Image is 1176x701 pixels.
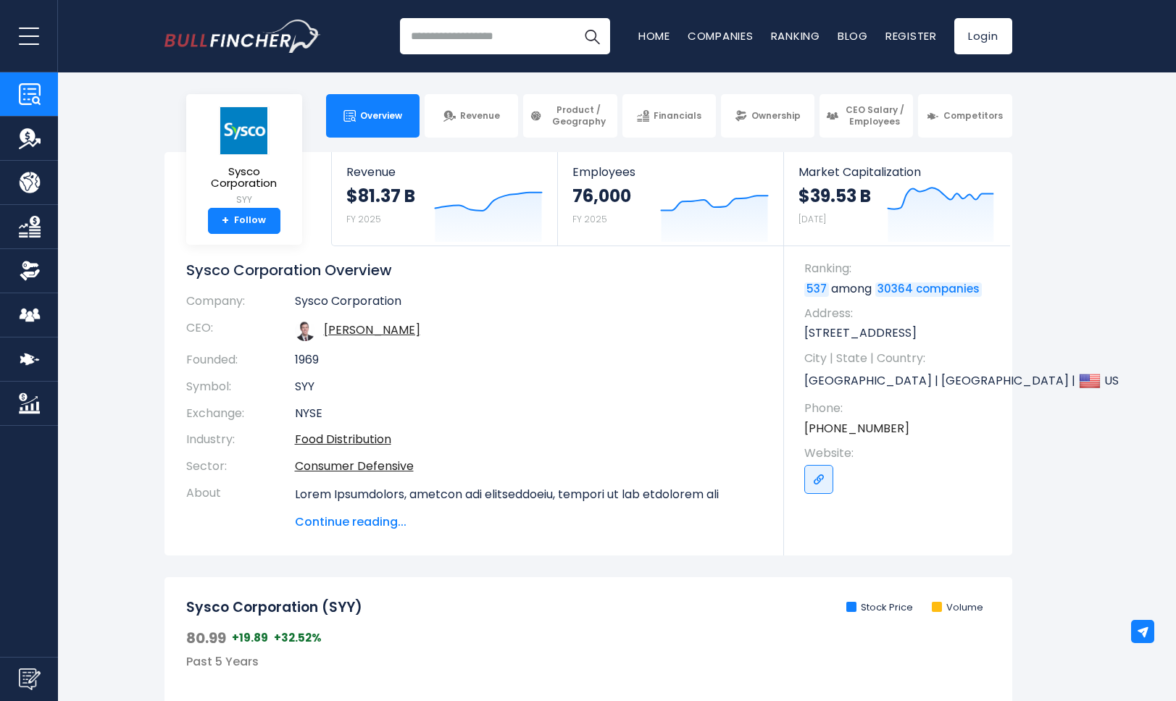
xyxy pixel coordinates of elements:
strong: $81.37 B [346,185,415,207]
a: Consumer Defensive [295,458,414,474]
a: Revenue $81.37 B FY 2025 [332,152,557,245]
a: Go to link [804,465,833,494]
li: Volume [932,602,983,614]
span: Product / Geography [546,104,610,127]
a: +Follow [208,208,280,234]
a: Market Capitalization $39.53 B [DATE] [784,152,1010,245]
img: Ownership [19,260,41,282]
p: [STREET_ADDRESS] [804,325,998,341]
a: Competitors [918,94,1012,138]
td: NYSE [295,400,762,427]
small: FY 2025 [346,213,381,225]
th: Industry: [186,427,295,453]
span: Financials [654,110,701,122]
span: Phone: [804,400,998,416]
th: Exchange: [186,400,295,427]
a: 537 [804,282,829,297]
img: kevin-hourican.jpg [295,321,315,341]
span: +32.52% [274,631,322,645]
span: Employees [572,165,769,179]
a: Login [954,18,1012,54]
a: Product / Geography [523,94,617,138]
img: Bullfincher logo [164,20,321,53]
span: Competitors [943,110,1003,122]
span: Ranking: [804,261,998,277]
a: Financials [622,94,716,138]
th: CEO: [186,315,295,347]
span: Revenue [346,165,543,179]
td: 1969 [295,347,762,374]
a: Go to homepage [164,20,320,53]
th: Founded: [186,347,295,374]
a: Register [885,28,937,43]
small: SYY [198,193,291,206]
h1: Sysco Corporation Overview [186,261,762,280]
a: Sysco Corporation SYY [197,106,291,208]
td: SYY [295,374,762,400]
span: Website: [804,445,998,461]
small: [DATE] [798,213,826,225]
span: 80.99 [186,629,226,647]
strong: $39.53 B [798,185,871,207]
span: City | State | Country: [804,350,998,366]
span: Overview [360,110,402,122]
td: Sysco Corporation [295,294,762,315]
a: CEO Salary / Employees [820,94,913,138]
span: Past 5 Years [186,653,259,670]
span: Continue reading... [295,513,762,531]
strong: 76,000 [572,185,631,207]
a: Ownership [721,94,814,138]
a: Companies [688,28,754,43]
span: Sysco Corporation [198,166,291,190]
th: Sector: [186,453,295,480]
span: Ownership [751,110,801,122]
th: Symbol: [186,374,295,400]
span: Market Capitalization [798,165,996,179]
a: 30364 companies [875,282,982,297]
small: FY 2025 [572,213,607,225]
a: Home [638,28,670,43]
h2: Sysco Corporation (SYY) [186,599,362,617]
th: Company: [186,294,295,315]
a: [PHONE_NUMBER] [804,421,909,437]
a: Food Distribution [295,431,391,448]
a: Blog [838,28,868,43]
span: Address: [804,306,998,322]
span: Revenue [460,110,500,122]
li: Stock Price [846,602,913,614]
a: Overview [326,94,420,138]
a: Employees 76,000 FY 2025 [558,152,783,245]
button: Search [574,18,610,54]
span: +19.89 [232,631,268,645]
a: Ranking [771,28,820,43]
span: CEO Salary / Employees [843,104,906,127]
p: among [804,281,998,297]
strong: + [222,214,229,227]
th: About [186,480,295,531]
a: Revenue [425,94,518,138]
p: [GEOGRAPHIC_DATA] | [GEOGRAPHIC_DATA] | US [804,370,998,392]
a: ceo [324,322,420,338]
